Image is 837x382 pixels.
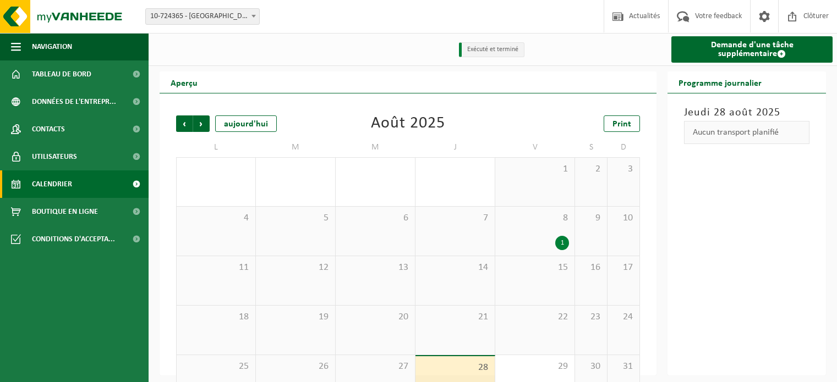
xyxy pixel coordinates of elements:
[261,361,330,373] span: 26
[32,143,77,170] span: Utilisateurs
[684,121,809,144] div: Aucun transport planifié
[501,212,569,224] span: 8
[336,137,415,157] td: M
[341,212,409,224] span: 6
[176,137,256,157] td: L
[581,163,601,175] span: 2
[501,262,569,274] span: 15
[575,137,608,157] td: S
[261,262,330,274] span: 12
[160,71,209,93] h2: Aperçu
[581,361,601,373] span: 30
[613,311,634,323] span: 24
[495,137,575,157] td: V
[176,115,193,132] span: Précédent
[32,33,72,60] span: Navigation
[421,212,489,224] span: 7
[261,212,330,224] span: 5
[613,361,634,373] span: 31
[581,262,601,274] span: 16
[415,137,495,157] td: J
[421,262,489,274] span: 14
[501,311,569,323] span: 22
[613,163,634,175] span: 3
[193,115,210,132] span: Suivant
[32,115,65,143] span: Contacts
[32,60,91,88] span: Tableau de bord
[32,198,98,225] span: Boutique en ligne
[613,262,634,274] span: 17
[182,311,250,323] span: 18
[32,88,116,115] span: Données de l'entrepr...
[371,115,445,132] div: Août 2025
[182,212,250,224] span: 4
[613,212,634,224] span: 10
[421,362,489,374] span: 28
[459,42,524,57] li: Exécuté et terminé
[555,236,569,250] div: 1
[671,36,833,63] a: Demande d'une tâche supplémentaire
[261,311,330,323] span: 19
[341,361,409,373] span: 27
[32,225,115,253] span: Conditions d'accepta...
[421,311,489,323] span: 21
[341,262,409,274] span: 13
[668,71,773,93] h2: Programme journalier
[145,8,260,25] span: 10-724365 - ETHIAS SA - LIÈGE
[581,212,601,224] span: 9
[501,361,569,373] span: 29
[182,262,250,274] span: 11
[684,104,809,121] h3: Jeudi 28 août 2025
[341,311,409,323] span: 20
[604,115,640,132] a: Print
[146,9,259,24] span: 10-724365 - ETHIAS SA - LIÈGE
[581,311,601,323] span: 23
[612,120,631,129] span: Print
[256,137,336,157] td: M
[32,170,72,198] span: Calendrier
[182,361,250,373] span: 25
[608,137,640,157] td: D
[215,115,277,132] div: aujourd'hui
[501,163,569,175] span: 1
